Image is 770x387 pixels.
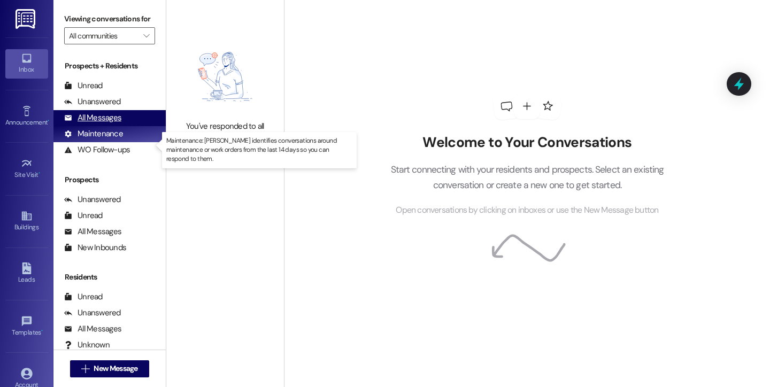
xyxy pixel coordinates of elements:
[143,32,149,40] i: 
[64,128,123,140] div: Maintenance
[70,360,149,377] button: New Message
[166,136,352,164] p: Maintenance: [PERSON_NAME] identifies conversations around maintenance or work orders from the la...
[178,121,272,155] div: You've responded to all your maintenance conversations - great job!
[81,365,89,373] i: 
[64,323,121,335] div: All Messages
[5,259,48,288] a: Leads
[64,80,103,91] div: Unread
[64,144,130,156] div: WO Follow-ups
[5,49,48,78] a: Inbox
[5,312,48,341] a: Templates •
[374,162,680,192] p: Start connecting with your residents and prospects. Select an existing conversation or create a n...
[64,226,121,237] div: All Messages
[178,38,272,115] img: empty-state
[64,11,155,27] label: Viewing conversations for
[64,307,121,319] div: Unanswered
[94,363,137,374] span: New Message
[16,9,37,29] img: ResiDesk Logo
[5,207,48,236] a: Buildings
[64,242,126,253] div: New Inbounds
[64,194,121,205] div: Unanswered
[396,204,658,217] span: Open conversations by clicking on inboxes or use the New Message button
[38,169,40,177] span: •
[64,96,121,107] div: Unanswered
[41,327,43,335] span: •
[64,210,103,221] div: Unread
[64,112,121,123] div: All Messages
[48,117,49,125] span: •
[64,339,110,351] div: Unknown
[53,174,166,185] div: Prospects
[53,272,166,283] div: Residents
[5,154,48,183] a: Site Visit •
[374,134,680,151] h2: Welcome to Your Conversations
[53,60,166,72] div: Prospects + Residents
[64,291,103,303] div: Unread
[69,27,138,44] input: All communities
